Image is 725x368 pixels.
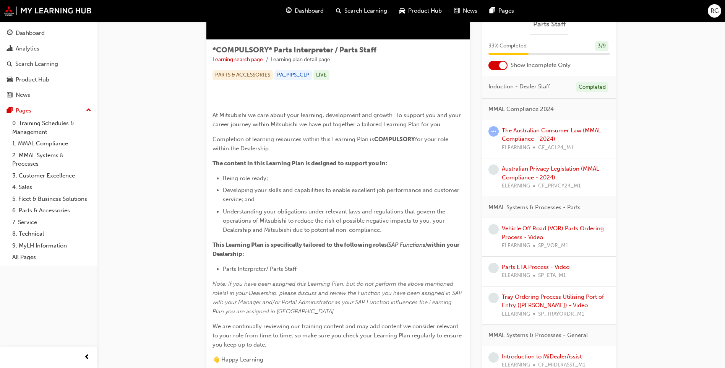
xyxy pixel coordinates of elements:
span: Search Learning [344,7,387,15]
a: 2. MMAL Systems & Processes [9,150,94,170]
div: PARTS & ACCESSORIES [212,70,273,80]
span: ELEARNING [502,182,530,191]
span: for your role within the Dealership. [212,136,450,152]
span: Developing your skills and capabilities to enable excellent job performance and customer service;... [223,187,461,203]
span: Product Hub [408,7,442,15]
div: Completed [576,82,608,93]
span: SP_VOR_M1 [538,241,568,250]
span: RG [710,7,719,15]
button: RG [708,4,721,18]
span: news-icon [7,92,13,99]
span: learningRecordVerb_NONE-icon [488,224,499,234]
span: COMPULSORY [374,136,415,143]
a: Parts ETA Process - Video [502,264,569,270]
li: Learning plan detail page [271,55,330,64]
a: Product Hub [3,73,94,87]
span: We are continually reviewing our training content and may add content we consider relevant to you... [212,323,463,348]
a: Introduction to MiDealerAssist [502,353,582,360]
span: learningRecordVerb_ATTEMPT-icon [488,126,499,137]
span: The content in this Learning Plan is designed to support you in: [212,160,388,167]
span: car-icon [7,77,13,83]
a: 7. Service [9,217,94,228]
span: learningRecordVerb_NONE-icon [488,293,499,303]
a: pages-iconPages [483,3,520,19]
span: Completion of learning resources within this Learning Plan is [212,136,374,143]
span: 33 % Completed [488,42,527,50]
a: Analytics [3,42,94,56]
span: learningRecordVerb_NONE-icon [488,164,499,175]
span: guage-icon [286,6,292,16]
a: 8. Technical [9,228,94,240]
span: Induction - Dealer Staff [488,82,550,91]
a: 4. Sales [9,181,94,193]
span: CF_PRVCY24_M1 [538,182,581,191]
span: (SAP Functions) [387,241,427,248]
div: 3 / 9 [595,41,608,51]
div: Dashboard [16,29,45,37]
a: Dashboard [3,26,94,40]
a: 1. MMAL Compliance [9,138,94,150]
a: 9. MyLH Information [9,240,94,252]
a: search-iconSearch Learning [330,3,393,19]
button: Pages [3,104,94,118]
span: At Mitsubishi we care about your learning, development and growth. To support you and your career... [212,112,462,128]
a: Learning search page [212,56,263,63]
span: search-icon [336,6,341,16]
span: CF_ACL24_M1 [538,143,574,152]
span: car-icon [399,6,405,16]
div: Pages [16,106,31,115]
a: 6. Parts & Accessories [9,205,94,217]
span: search-icon [7,61,12,68]
a: News [3,88,94,102]
a: Australian Privacy Legislation (MMAL Compliance - 2024) [502,165,599,181]
span: learningRecordVerb_NONE-icon [488,263,499,273]
div: Search Learning [15,60,58,68]
button: DashboardAnalyticsSearch LearningProduct HubNews [3,24,94,104]
span: news-icon [454,6,460,16]
a: news-iconNews [448,3,483,19]
span: *COMPULSORY* Parts Interpreter / Parts Staff [212,46,376,54]
div: News [16,91,30,99]
div: Product Hub [16,75,49,84]
span: ELEARNING [502,241,530,250]
span: Dashboard [295,7,324,15]
span: This Learning Plan is specifically tailored to the following roles [212,241,387,248]
span: MMAL Compliance 2024 [488,105,554,114]
a: 0. Training Schedules & Management [9,117,94,138]
div: PA_PIPS_CLP [274,70,312,80]
span: Pages [498,7,514,15]
span: ELEARNING [502,271,530,280]
a: Tray Ordering Process Utilising Port of Entry ([PERSON_NAME]) - Video [502,293,604,309]
span: up-icon [86,106,91,116]
span: Being role ready; [223,175,268,182]
span: ELEARNING [502,310,530,319]
a: 5. Fleet & Business Solutions [9,193,94,205]
div: LIVE [313,70,329,80]
span: within your Dealership: [212,241,461,257]
span: SP_TRAYORDR_M1 [538,310,584,319]
a: 3. Customer Excellence [9,170,94,182]
span: Note: If you have been assigned this Learning Plan, but do not perform the above mentioned role(s... [212,280,464,315]
span: prev-icon [84,353,90,362]
a: guage-iconDashboard [280,3,330,19]
span: chart-icon [7,46,13,52]
span: SP_ETA_M1 [538,271,566,280]
span: learningRecordVerb_NONE-icon [488,352,499,363]
span: 👋 Happy Learning [212,356,263,363]
img: mmal [4,6,92,16]
a: Search Learning [3,57,94,71]
span: Understanding your obligations under relevant laws and regulations that govern the operations of ... [223,208,447,233]
a: The Australian Consumer Law (MMAL Compliance - 2024) [502,127,601,143]
a: Vehicle Off Road (VOR) Parts Ordering Process - Video [502,225,604,241]
span: Show Incomplete Only [511,61,571,70]
span: guage-icon [7,30,13,37]
div: Analytics [16,44,39,53]
span: MMAL Systems & Processes - General [488,331,588,340]
span: Parts Interpreter/ Parts Staff [223,265,297,272]
span: News [463,7,477,15]
span: pages-icon [490,6,495,16]
span: pages-icon [7,107,13,114]
span: ELEARNING [502,143,530,152]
